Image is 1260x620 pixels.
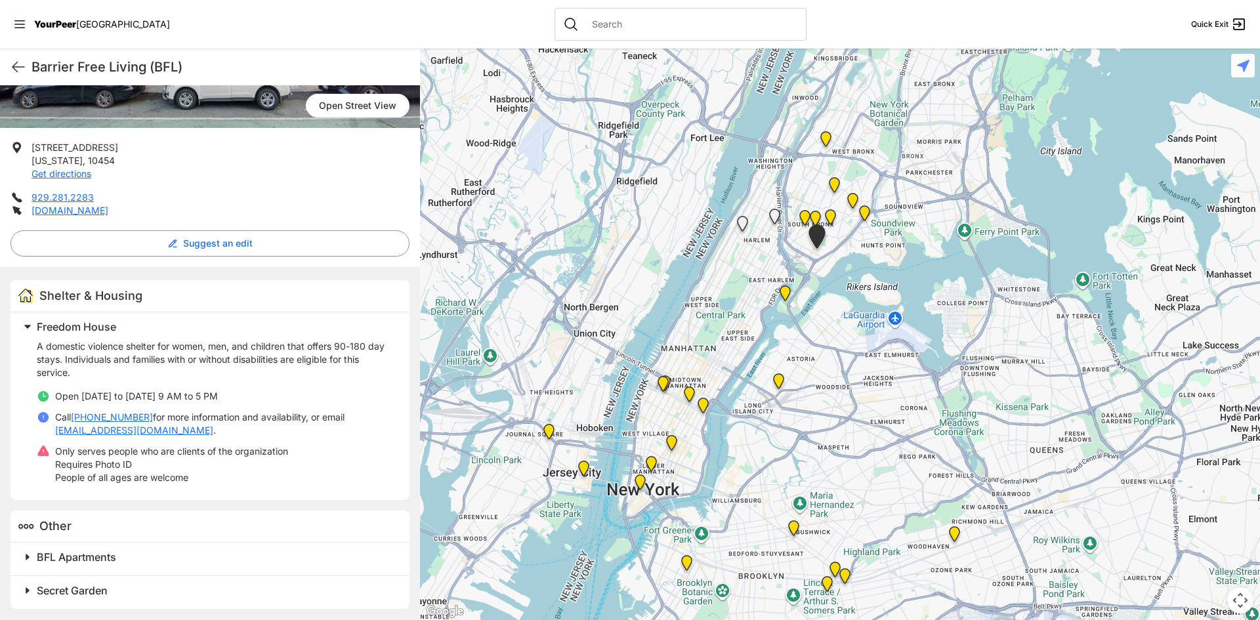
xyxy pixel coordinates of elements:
span: [GEOGRAPHIC_DATA] [76,18,170,30]
div: HELP Women's Shelter and Intake Center [831,563,858,594]
div: Tribeca Campus/New York City Rescue Mission [638,451,665,482]
div: Franklin Women's Shelter and Intake [821,172,848,203]
span: [STREET_ADDRESS] [31,142,118,153]
span: YourPeer [34,18,76,30]
div: Living Room 24-Hour Drop-In Center [851,200,878,232]
span: Open Street View [306,94,409,117]
a: [DOMAIN_NAME] [31,205,108,216]
span: Secret Garden [37,584,108,597]
p: Call for more information and availability, or email . [55,411,394,437]
div: Queens - Main Office [765,368,792,400]
a: [PHONE_NUMBER] [71,411,153,424]
div: Queen of Peace Single Female-Identified Adult Shelter [729,211,756,242]
div: Upper West Side, Closed [761,203,788,235]
span: Quick Exit [1191,19,1228,30]
span: Shelter & Housing [39,289,142,302]
div: Queen of Peace Single Male-Identified Adult Shelter [791,205,818,236]
div: 30th Street Intake Center for Men [690,392,717,424]
span: People of all ages are welcome [55,472,188,483]
span: [US_STATE] [31,155,83,166]
div: Hunts Point Multi-Service Center [817,204,844,236]
span: , [83,155,85,166]
span: Only serves people who are clients of the organization [55,445,288,457]
button: Suggest an edit [10,230,409,257]
div: St Joseph's and St Mary's Home [570,455,597,487]
div: Keener Men's Shelter [772,280,799,312]
div: The Bronx Pride Center [802,205,829,237]
div: Main Location [535,419,562,450]
a: Quick Exit [1191,16,1247,32]
div: Continuous Access Adult Drop-In (CADI) [814,571,841,602]
a: Open this area in Google Maps (opens a new window) [423,603,467,620]
div: Bronx Recovery Support Center [812,126,839,157]
div: Main Office [627,469,654,501]
div: Antonio Olivieri Drop-in Center [652,370,679,402]
img: Google [423,603,467,620]
span: Freedom House [37,320,116,333]
span: BFL Apartments [37,550,116,564]
span: Other [39,519,72,533]
p: A domestic violence shelter for women, men, and children that offers 90-180 day stays. Individual... [37,340,394,379]
div: Bronx [839,188,866,219]
h1: Barrier Free Living (BFL) [31,58,409,76]
div: Third Street Men's Shelter and Clinic [658,430,685,461]
span: 10454 [88,155,115,166]
div: Mainchance Adult Drop-in Center [676,381,703,413]
span: Suggest an edit [183,237,253,250]
a: [EMAIL_ADDRESS][DOMAIN_NAME] [55,424,213,437]
p: Requires Photo ID [55,458,288,471]
div: ServiceLine [650,371,677,402]
div: Headquarters [780,515,807,547]
a: YourPeer[GEOGRAPHIC_DATA] [34,20,170,28]
a: 929.281.2283 [31,192,94,203]
input: Search [584,18,798,31]
button: Map camera controls [1227,587,1253,613]
a: Get directions [31,168,91,179]
div: The Gathering Place Drop-in Center [822,556,849,588]
div: Adult Drop-in Center [941,521,968,552]
span: Open [DATE] to [DATE] 9 AM to 5 PM [55,390,218,402]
